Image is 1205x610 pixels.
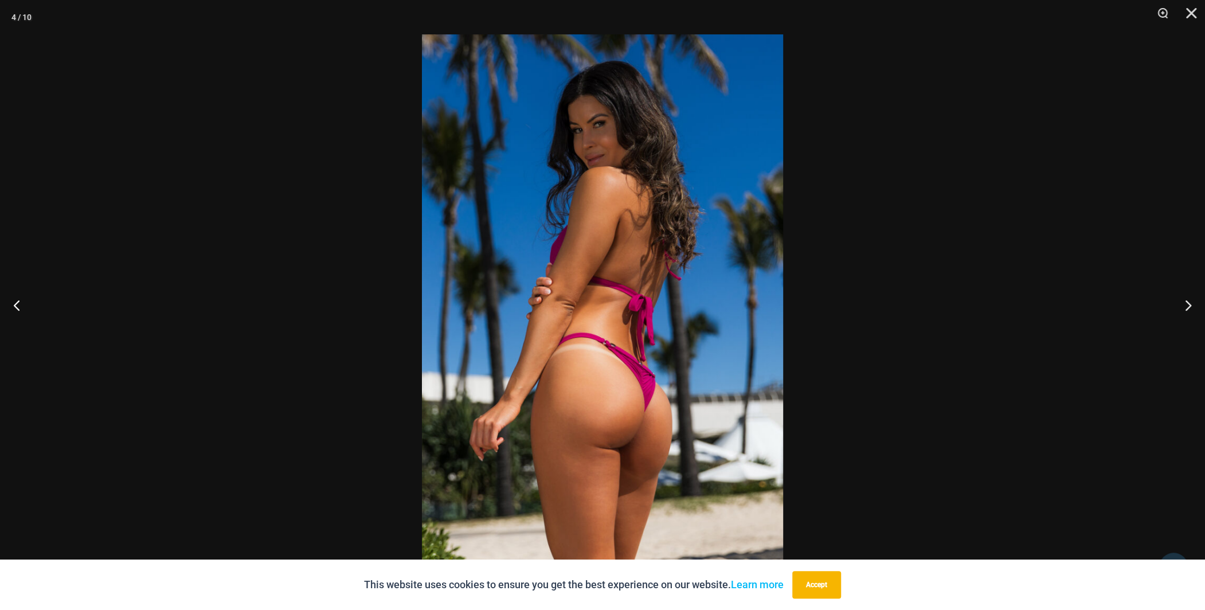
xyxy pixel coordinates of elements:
button: Accept [792,571,841,599]
div: 4 / 10 [11,9,32,26]
p: This website uses cookies to ensure you get the best experience on our website. [364,576,784,593]
img: Tight Rope Pink 319 Top 4228 Thong 07 [422,34,783,576]
button: Next [1162,276,1205,334]
a: Learn more [731,578,784,591]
